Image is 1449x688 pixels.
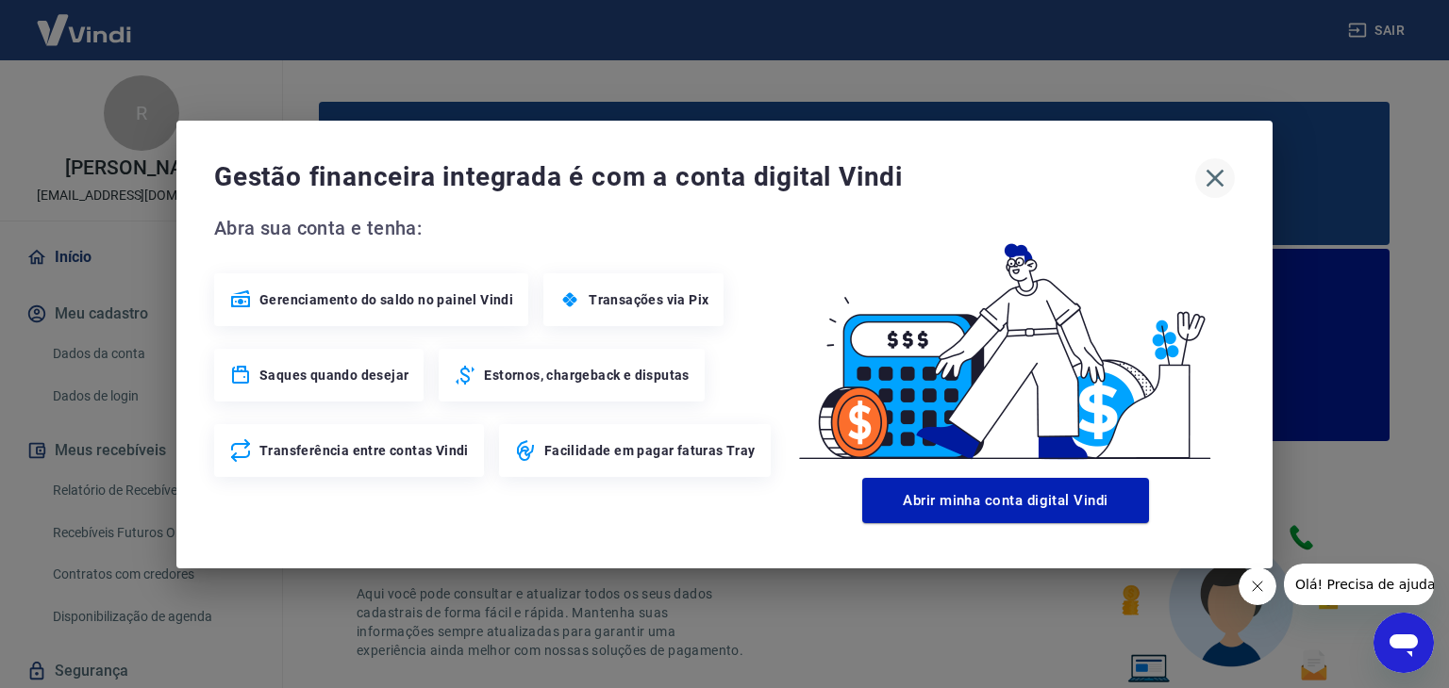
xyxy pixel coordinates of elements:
[1284,564,1434,605] iframe: Mensagem da empresa
[1374,613,1434,673] iframe: Botão para abrir a janela de mensagens
[862,478,1149,523] button: Abrir minha conta digital Vindi
[259,441,469,460] span: Transferência entre contas Vindi
[484,366,689,385] span: Estornos, chargeback e disputas
[11,13,158,28] span: Olá! Precisa de ajuda?
[214,213,776,243] span: Abra sua conta e tenha:
[589,290,708,309] span: Transações via Pix
[214,158,1195,196] span: Gestão financeira integrada é com a conta digital Vindi
[259,290,513,309] span: Gerenciamento do saldo no painel Vindi
[544,441,756,460] span: Facilidade em pagar faturas Tray
[776,213,1235,470] img: Good Billing
[1239,567,1276,605] iframe: Fechar mensagem
[259,366,408,385] span: Saques quando desejar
